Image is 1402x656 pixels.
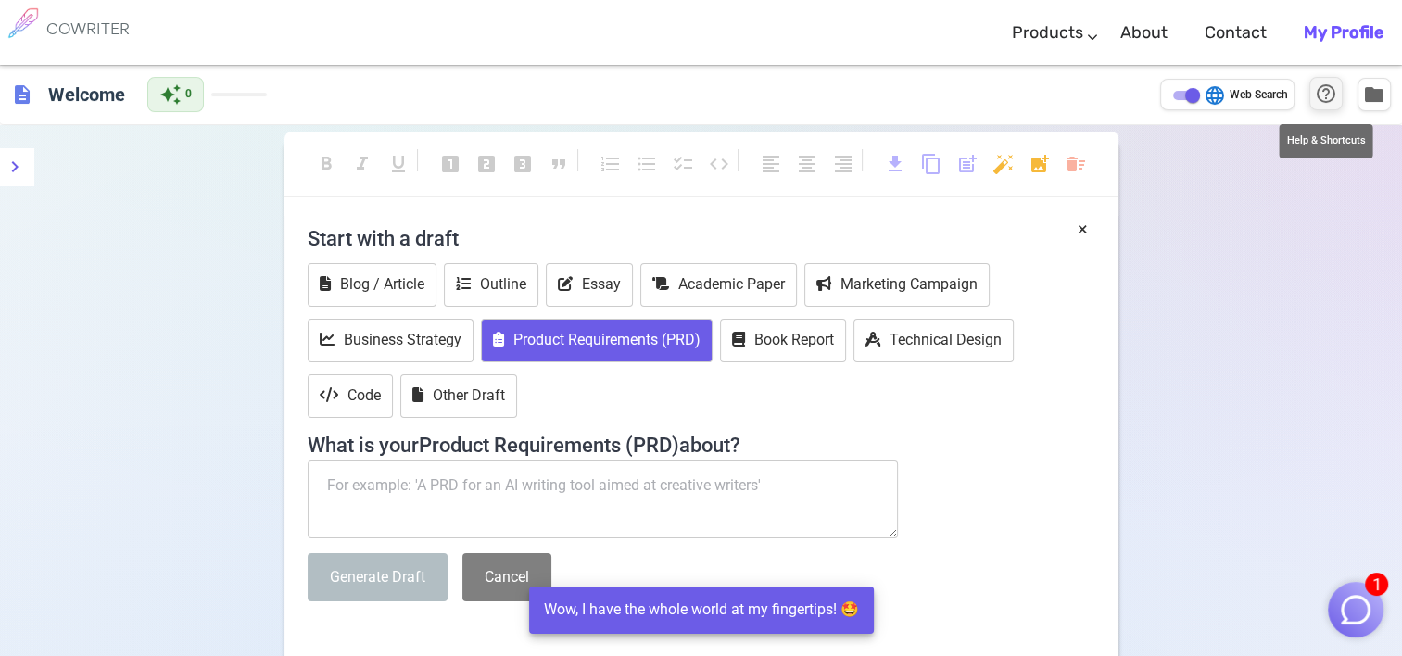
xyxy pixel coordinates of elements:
button: 1 [1328,582,1383,637]
span: looks_one [439,153,461,175]
button: Help & Shortcuts [1309,77,1343,110]
span: delete_sweep [1065,153,1087,175]
button: Book Report [720,319,846,362]
span: description [11,83,33,106]
span: 1 [1365,573,1388,596]
span: content_copy [920,153,942,175]
button: Academic Paper [640,263,797,307]
button: Product Requirements (PRD) [481,319,713,362]
span: format_bold [315,153,337,175]
span: format_underlined [387,153,410,175]
button: Other Draft [400,374,517,418]
span: looks_3 [512,153,534,175]
h4: What is your Product Requirements (PRD) about? [308,423,1095,458]
span: auto_awesome [159,83,182,106]
button: Business Strategy [308,319,474,362]
span: format_align_left [760,153,782,175]
b: My Profile [1304,22,1383,43]
span: language [1204,84,1226,107]
a: Products [1012,6,1083,60]
span: folder [1363,83,1385,106]
h6: Click to edit title [41,76,133,113]
button: Essay [546,263,633,307]
button: Blog / Article [308,263,436,307]
span: auto_fix_high [992,153,1015,175]
span: format_list_numbered [600,153,622,175]
button: Marketing Campaign [804,263,990,307]
button: Generate Draft [308,553,448,602]
span: add_photo_alternate [1029,153,1051,175]
span: download [884,153,906,175]
span: looks_two [475,153,498,175]
span: post_add [956,153,979,175]
h4: Start with a draft [308,216,1095,260]
span: checklist [672,153,694,175]
button: Technical Design [853,319,1014,362]
span: 0 [185,85,192,104]
span: help_outline [1315,82,1337,105]
span: format_quote [548,153,570,175]
span: format_list_bulleted [636,153,658,175]
img: Close chat [1338,592,1373,627]
a: My Profile [1304,6,1383,60]
span: format_italic [351,153,373,175]
span: format_align_center [796,153,818,175]
a: Contact [1205,6,1267,60]
h6: COWRITER [46,20,130,37]
span: code [708,153,730,175]
span: format_align_right [832,153,854,175]
button: Cancel [462,553,551,602]
div: Help & Shortcuts [1279,124,1372,158]
div: Wow, I have the whole world at my fingertips! 🤩 [544,592,859,628]
button: Manage Documents [1358,78,1391,111]
button: × [1078,216,1088,243]
a: About [1120,6,1168,60]
button: Code [308,374,393,418]
span: Web Search [1230,86,1288,105]
button: Outline [444,263,538,307]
